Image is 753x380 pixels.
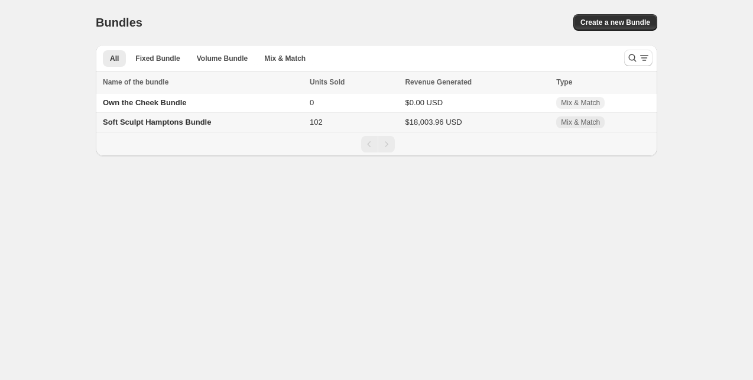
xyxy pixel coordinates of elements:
span: 102 [310,118,323,126]
span: Mix & Match [561,98,600,108]
div: Name of the bundle [103,76,303,88]
span: Create a new Bundle [580,18,650,27]
span: Mix & Match [561,118,600,127]
span: Mix & Match [264,54,306,63]
nav: Pagination [96,132,657,156]
span: Fixed Bundle [135,54,180,63]
span: Revenue Generated [405,76,472,88]
span: Units Sold [310,76,345,88]
span: Own the Cheek Bundle [103,98,187,107]
span: Volume Bundle [197,54,248,63]
span: 0 [310,98,314,107]
span: $0.00 USD [405,98,443,107]
div: Type [556,76,650,88]
span: $18,003.96 USD [405,118,462,126]
button: Revenue Generated [405,76,483,88]
span: All [110,54,119,63]
button: Search and filter results [624,50,653,66]
h1: Bundles [96,15,142,30]
button: Units Sold [310,76,356,88]
button: Create a new Bundle [573,14,657,31]
span: Soft Sculpt Hamptons Bundle [103,118,211,126]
